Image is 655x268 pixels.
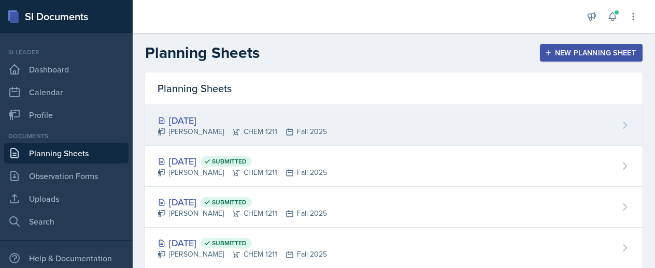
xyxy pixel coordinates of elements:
[158,236,327,250] div: [DATE]
[158,167,327,178] div: [PERSON_NAME] CHEM 1211 Fall 2025
[540,44,643,62] button: New Planning Sheet
[158,126,327,137] div: [PERSON_NAME] CHEM 1211 Fall 2025
[145,72,643,105] div: Planning Sheets
[158,154,327,168] div: [DATE]
[158,208,327,219] div: [PERSON_NAME] CHEM 1211 Fall 2025
[145,187,643,228] a: [DATE] Submitted [PERSON_NAME]CHEM 1211Fall 2025
[4,105,129,125] a: Profile
[158,249,327,260] div: [PERSON_NAME] CHEM 1211 Fall 2025
[145,43,260,62] h2: Planning Sheets
[4,211,129,232] a: Search
[212,239,247,247] span: Submitted
[4,131,129,141] div: Documents
[4,143,129,163] a: Planning Sheets
[4,166,129,186] a: Observation Forms
[158,195,327,209] div: [DATE]
[4,59,129,80] a: Dashboard
[547,49,636,57] div: New Planning Sheet
[145,146,643,187] a: [DATE] Submitted [PERSON_NAME]CHEM 1211Fall 2025
[158,113,327,127] div: [DATE]
[212,198,247,206] span: Submitted
[4,48,129,57] div: Si leader
[145,105,643,146] a: [DATE] [PERSON_NAME]CHEM 1211Fall 2025
[212,157,247,166] span: Submitted
[4,82,129,102] a: Calendar
[4,188,129,209] a: Uploads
